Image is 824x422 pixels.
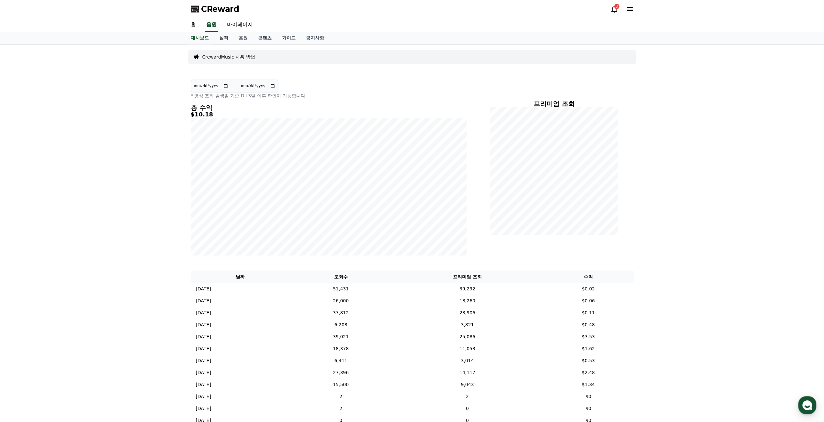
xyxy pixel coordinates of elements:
[196,309,211,316] p: [DATE]
[610,5,618,13] a: 3
[196,405,211,412] p: [DATE]
[277,32,301,44] a: 가이드
[543,331,633,343] td: $3.53
[191,4,239,14] a: CReward
[391,271,543,283] th: 프리미엄 조회
[290,367,392,379] td: 27,396
[391,343,543,355] td: 11,053
[59,215,67,220] span: 대화
[201,4,239,14] span: CReward
[543,295,633,307] td: $0.06
[253,32,277,44] a: 콘텐츠
[100,215,108,220] span: 설정
[43,205,84,221] a: 대화
[391,295,543,307] td: 18,260
[233,32,253,44] a: 음원
[191,271,290,283] th: 날짜
[543,355,633,367] td: $0.53
[186,18,201,32] a: 홈
[614,4,619,9] div: 3
[290,295,392,307] td: 26,000
[391,331,543,343] td: 25,086
[391,355,543,367] td: 3,014
[290,391,392,403] td: 2
[391,391,543,403] td: 2
[490,100,618,107] h4: 프리미엄 조회
[543,283,633,295] td: $0.02
[391,379,543,391] td: 9,043
[290,355,392,367] td: 6,411
[196,321,211,328] p: [DATE]
[543,403,633,415] td: $0
[290,331,392,343] td: 39,021
[543,391,633,403] td: $0
[290,403,392,415] td: 2
[188,32,211,44] a: 대시보드
[196,369,211,376] p: [DATE]
[232,82,237,90] p: ~
[290,271,392,283] th: 조회수
[391,367,543,379] td: 14,117
[543,307,633,319] td: $0.11
[391,283,543,295] td: 39,292
[196,298,211,304] p: [DATE]
[543,343,633,355] td: $1.62
[290,319,392,331] td: 6,208
[543,319,633,331] td: $0.48
[191,104,467,111] h4: 총 수익
[391,307,543,319] td: 23,906
[196,393,211,400] p: [DATE]
[290,379,392,391] td: 15,500
[214,32,233,44] a: 실적
[196,286,211,292] p: [DATE]
[290,343,392,355] td: 18,378
[391,319,543,331] td: 3,821
[205,18,218,32] a: 음원
[202,54,255,60] a: CrewardMusic 사용 방법
[543,271,633,283] th: 수익
[196,357,211,364] p: [DATE]
[543,367,633,379] td: $2.48
[222,18,258,32] a: 마이페이지
[290,307,392,319] td: 37,812
[290,283,392,295] td: 51,431
[301,32,329,44] a: 공지사항
[196,345,211,352] p: [DATE]
[543,379,633,391] td: $1.34
[191,92,467,99] p: * 영상 조회 발생일 기준 D+3일 이후 확인이 가능합니다.
[191,111,467,118] h5: $10.18
[84,205,124,221] a: 설정
[391,403,543,415] td: 0
[2,205,43,221] a: 홈
[196,333,211,340] p: [DATE]
[20,215,24,220] span: 홈
[196,381,211,388] p: [DATE]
